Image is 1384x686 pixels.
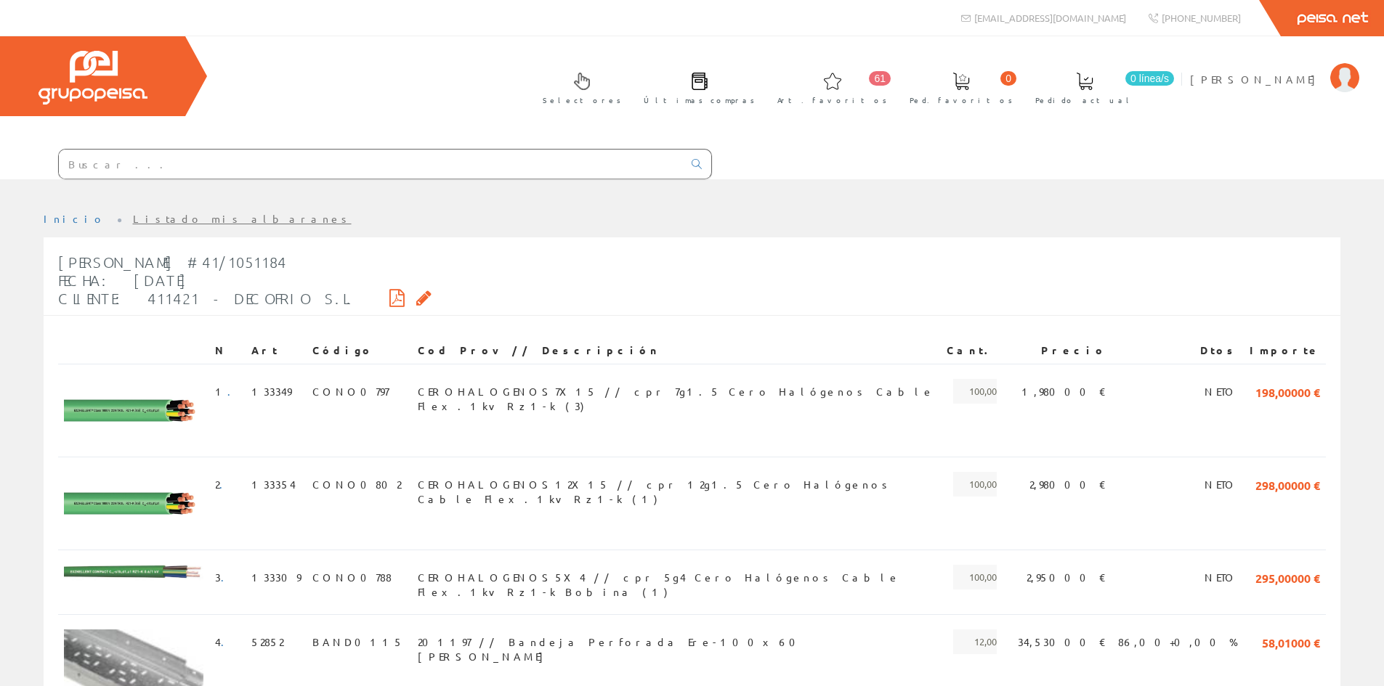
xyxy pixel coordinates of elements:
[1112,338,1244,364] th: Dtos
[412,338,941,364] th: Cod Prov // Descripción
[209,338,246,364] th: N
[312,629,403,654] span: BAND0115
[215,629,233,654] span: 4
[869,71,891,86] span: 61
[219,478,232,491] a: .
[777,93,887,107] span: Art. favoritos
[58,253,355,307] span: [PERSON_NAME] #41/1051184 Fecha: [DATE] Cliente: 411421 - DECOFRIO S.L.
[1018,629,1106,654] span: 34,53000 €
[953,379,997,404] span: 100,00
[251,629,283,654] span: 52852
[307,338,412,364] th: Código
[221,635,233,648] a: .
[64,565,203,581] img: Foto artículo (192x22.231578947368)
[416,293,432,303] i: Solicitar por email copia firmada
[64,472,203,535] img: Foto artículo (192x86.794520547945)
[1027,565,1106,589] span: 2,95000 €
[312,379,389,404] span: CONO0797
[44,212,105,225] a: Inicio
[1125,71,1174,86] span: 0 línea/s
[251,379,291,404] span: 133349
[1029,472,1106,497] span: 2,98000 €
[227,385,240,398] a: .
[1255,565,1320,589] span: 295,00000 €
[953,629,997,654] span: 12,00
[418,472,935,497] span: CEROHALOGENOS12X15 // cpr 12g1.5 Cero Halógenos Cable Flex.1kv Rz1-k (1)
[1262,629,1320,654] span: 58,01000 €
[1205,379,1238,404] span: NETO
[215,565,233,589] span: 3
[215,472,232,497] span: 2
[763,60,894,113] a: 61 Art. favoritos
[418,629,935,654] span: 201197 // Bandeja Perforada Ere-100x60 [PERSON_NAME]
[1003,338,1112,364] th: Precio
[64,379,203,442] img: Foto artículo (192x86.794520547945)
[133,212,352,225] a: Listado mis albaranes
[1162,12,1241,24] span: [PHONE_NUMBER]
[528,60,628,113] a: Selectores
[1244,338,1326,364] th: Importe
[251,565,301,589] span: 133309
[1021,379,1106,404] span: 1,98000 €
[1255,379,1320,404] span: 198,00000 €
[1255,472,1320,497] span: 298,00000 €
[251,472,296,497] span: 133354
[543,93,621,107] span: Selectores
[221,571,233,584] a: .
[629,60,762,113] a: Últimas compras
[59,150,683,179] input: Buscar ...
[215,379,240,404] span: 1
[953,565,997,589] span: 100,00
[953,472,997,497] span: 100,00
[1000,71,1016,86] span: 0
[941,338,1003,364] th: Cant.
[644,93,755,107] span: Últimas compras
[418,379,935,404] span: CEROHALOGENOS7X15 // cpr 7g1.5 Cero Halógenos Cable Flex.1kv Rz1-k (3)
[1035,93,1134,107] span: Pedido actual
[1190,72,1323,86] span: [PERSON_NAME]
[974,12,1126,24] span: [EMAIL_ADDRESS][DOMAIN_NAME]
[910,93,1013,107] span: Ped. favoritos
[312,565,392,589] span: CONO0788
[1118,629,1238,654] span: 86,00+0,00 %
[312,472,401,497] span: CONO0802
[389,293,405,303] i: Descargar PDF
[1205,472,1238,497] span: NETO
[1205,565,1238,589] span: NETO
[246,338,307,364] th: Art
[418,565,935,589] span: CEROHALOGENOS5X4 // cpr 5g4 Cero Halógenos Cable Flex.1kv Rz1-k Bobina (1)
[39,51,147,105] img: Grupo Peisa
[1190,60,1359,74] a: [PERSON_NAME]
